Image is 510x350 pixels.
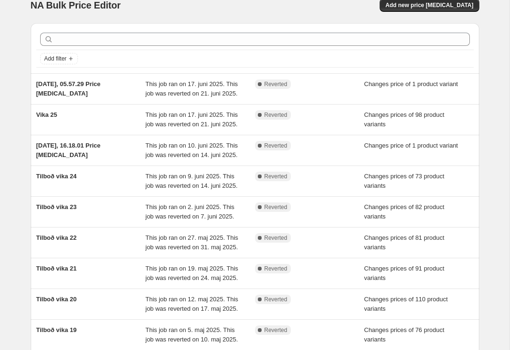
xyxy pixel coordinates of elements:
span: This job ran on 17. juni 2025. This job was reverted on 21. juni 2025. [145,80,238,97]
span: Tilboð vika 19 [36,326,77,333]
span: Reverted [264,326,288,334]
span: [DATE], 16.18.01 Price [MEDICAL_DATA] [36,142,101,158]
span: Changes prices of 91 product variants [364,265,444,281]
span: Tilboð vika 20 [36,296,77,303]
span: Changes prices of 82 product variants [364,203,444,220]
span: Changes price of 1 product variant [364,142,458,149]
span: Reverted [264,265,288,272]
span: Changes prices of 110 product variants [364,296,448,312]
span: [DATE], 05.57.29 Price [MEDICAL_DATA] [36,80,101,97]
span: Changes price of 1 product variant [364,80,458,87]
span: This job ran on 2. juni 2025. This job was reverted on 7. juni 2025. [145,203,234,220]
span: Reverted [264,203,288,211]
span: Vika 25 [36,111,58,118]
span: Add filter [44,55,67,62]
span: Changes prices of 76 product variants [364,326,444,343]
span: Reverted [264,111,288,119]
span: Changes prices of 73 product variants [364,173,444,189]
span: Add new price [MEDICAL_DATA] [385,1,473,9]
span: Changes prices of 98 product variants [364,111,444,128]
span: This job ran on 5. maj 2025. This job was reverted on 10. maj 2025. [145,326,238,343]
span: Tilboð vika 23 [36,203,77,210]
span: This job ran on 10. juni 2025. This job was reverted on 14. juni 2025. [145,142,238,158]
span: Reverted [264,173,288,180]
span: This job ran on 19. maj 2025. This job was reverted on 24. maj 2025. [145,265,238,281]
span: Changes prices of 81 product variants [364,234,444,251]
span: Tilboð vika 24 [36,173,77,180]
span: Tilboð vika 21 [36,265,77,272]
span: Reverted [264,296,288,303]
span: Reverted [264,234,288,242]
span: Tilboð vika 22 [36,234,77,241]
span: This job ran on 12. maj 2025. This job was reverted on 17. maj 2025. [145,296,238,312]
span: This job ran on 17. juni 2025. This job was reverted on 21. juni 2025. [145,111,238,128]
button: Add filter [40,53,78,64]
span: Reverted [264,142,288,149]
span: Reverted [264,80,288,88]
span: This job ran on 27. maj 2025. This job was reverted on 31. maj 2025. [145,234,238,251]
span: This job ran on 9. juni 2025. This job was reverted on 14. juni 2025. [145,173,238,189]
